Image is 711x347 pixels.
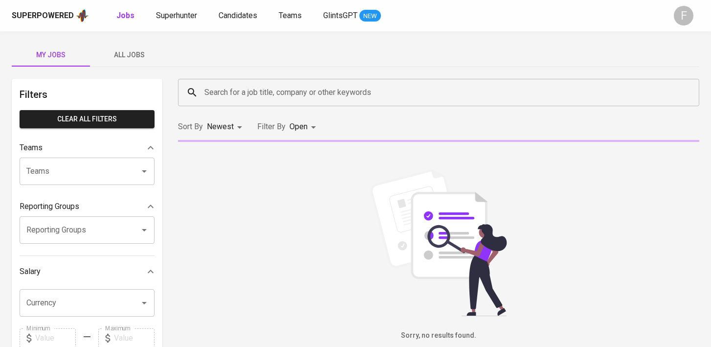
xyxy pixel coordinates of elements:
[20,138,155,158] div: Teams
[20,266,41,278] p: Salary
[365,169,512,316] img: file_searching.svg
[137,296,151,310] button: Open
[219,11,257,20] span: Candidates
[323,10,381,22] a: GlintsGPT NEW
[207,118,245,136] div: Newest
[279,11,302,20] span: Teams
[27,113,147,125] span: Clear All filters
[156,10,199,22] a: Superhunter
[279,10,304,22] a: Teams
[323,11,357,20] span: GlintsGPT
[257,121,286,133] p: Filter By
[20,142,43,154] p: Teams
[674,6,693,25] div: F
[20,262,155,281] div: Salary
[178,121,203,133] p: Sort By
[76,8,89,23] img: app logo
[289,122,308,131] span: Open
[12,10,74,22] div: Superpowered
[20,87,155,102] h6: Filters
[116,10,136,22] a: Jobs
[12,8,89,23] a: Superpoweredapp logo
[20,110,155,128] button: Clear All filters
[137,164,151,178] button: Open
[116,11,134,20] b: Jobs
[219,10,259,22] a: Candidates
[20,201,79,212] p: Reporting Groups
[18,49,84,61] span: My Jobs
[96,49,162,61] span: All Jobs
[289,118,319,136] div: Open
[178,330,699,341] h6: Sorry, no results found.
[207,121,234,133] p: Newest
[156,11,197,20] span: Superhunter
[20,197,155,216] div: Reporting Groups
[359,11,381,21] span: NEW
[137,223,151,237] button: Open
